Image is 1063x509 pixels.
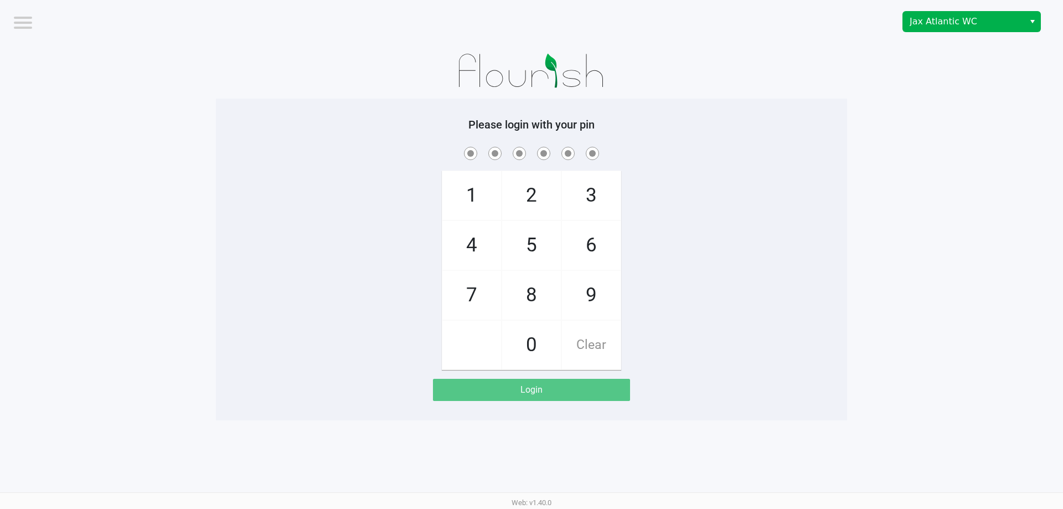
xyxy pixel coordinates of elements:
[224,118,839,131] h5: Please login with your pin
[910,15,1018,28] span: Jax Atlantic WC
[442,221,501,270] span: 4
[502,271,561,320] span: 8
[502,221,561,270] span: 5
[512,498,551,507] span: Web: v1.40.0
[562,271,621,320] span: 9
[502,171,561,220] span: 2
[562,321,621,369] span: Clear
[562,171,621,220] span: 3
[442,271,501,320] span: 7
[1024,12,1040,32] button: Select
[502,321,561,369] span: 0
[562,221,621,270] span: 6
[442,171,501,220] span: 1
